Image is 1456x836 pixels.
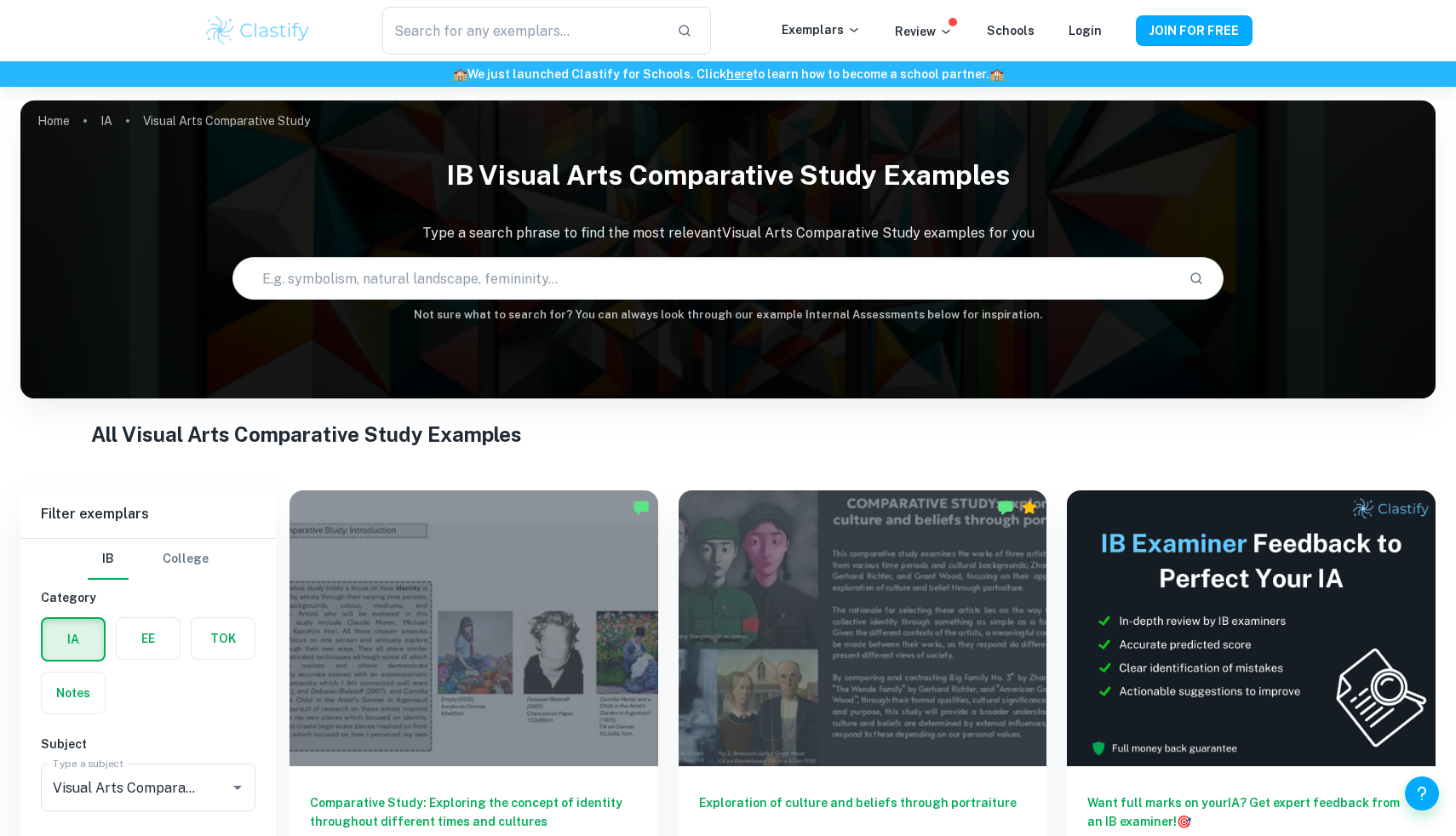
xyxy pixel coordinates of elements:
img: Thumbnail [1067,490,1436,766]
button: TOK [192,618,255,659]
button: Open [226,776,249,799]
img: Clastify logo [203,14,312,48]
a: Login [1069,24,1102,37]
h6: Want full marks on your IA ? Get expert feedback from an IB examiner! [1087,793,1415,831]
span: 🏫 [989,67,1004,81]
input: E.g. symbolism, natural landscape, femininity... [233,255,1174,302]
h6: We just launched Clastify for Schools. Click to learn how to become a school partner. [3,65,1453,83]
h1: All Visual Arts Comparative Study Examples [91,419,1365,449]
a: Home [37,109,70,133]
input: Search for any exemplars... [382,7,663,54]
p: Review [895,22,953,41]
div: Filter type choice [88,539,209,580]
button: EE [117,618,180,659]
span: 🏫 [453,67,467,81]
h6: Category [41,588,255,607]
button: Help and Feedback [1405,776,1439,810]
span: 🎯 [1177,815,1191,828]
button: Search [1182,264,1211,293]
a: IA [100,109,112,133]
button: Notes [42,673,105,713]
button: IB [88,539,129,580]
h6: Subject [41,735,255,753]
p: Exemplars [782,20,861,39]
div: Premium [1021,499,1038,516]
img: Marked [633,499,650,516]
a: Schools [987,24,1035,37]
a: here [726,67,753,81]
p: Visual Arts Comparative Study [143,112,310,130]
button: JOIN FOR FREE [1136,15,1253,46]
p: Type a search phrase to find the most relevant Visual Arts Comparative Study examples for you [20,223,1436,243]
button: IA [43,619,104,660]
img: Marked [997,499,1014,516]
h6: Filter exemplars [20,490,276,538]
label: Type a subject [53,756,123,770]
h6: Not sure what to search for? You can always look through our example Internal Assessments below f... [20,306,1436,324]
h1: IB Visual Arts Comparative Study examples [20,148,1436,203]
button: College [163,539,209,580]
